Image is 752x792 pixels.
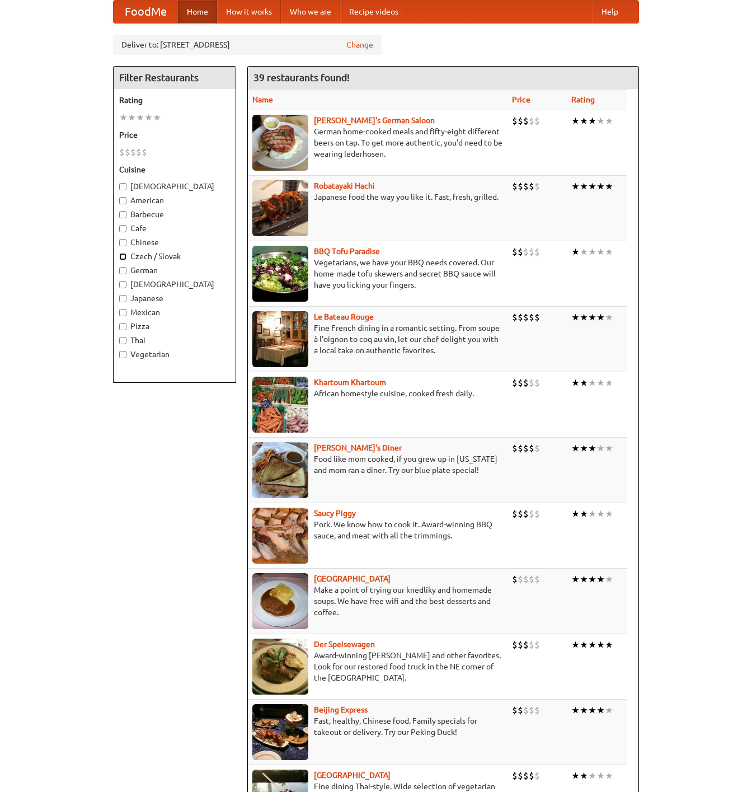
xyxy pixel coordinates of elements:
li: $ [529,639,534,651]
li: $ [529,770,534,782]
li: $ [512,704,518,716]
label: Thai [119,335,230,346]
a: Robatayaki Hachi [314,181,375,190]
li: ★ [588,639,596,651]
li: ★ [596,246,605,258]
li: ★ [596,639,605,651]
li: ★ [605,180,613,193]
input: [DEMOGRAPHIC_DATA] [119,281,126,288]
li: ★ [580,115,588,127]
img: czechpoint.jpg [252,573,308,629]
li: ★ [588,704,596,716]
label: [DEMOGRAPHIC_DATA] [119,181,230,192]
li: $ [512,311,518,324]
div: Deliver to: [STREET_ADDRESS] [113,35,382,55]
li: ★ [580,573,588,585]
b: [PERSON_NAME]'s German Saloon [314,116,435,125]
input: Japanese [119,295,126,302]
a: [GEOGRAPHIC_DATA] [314,574,391,583]
input: Pizza [119,323,126,330]
img: khartoum.jpg [252,377,308,433]
p: Vegetarians, we have your BBQ needs covered. Our home-made tofu skewers and secret BBQ sauce will... [252,257,503,290]
li: ★ [588,377,596,389]
label: American [119,195,230,206]
li: $ [534,770,540,782]
li: $ [523,770,529,782]
img: robatayaki.jpg [252,180,308,236]
li: ★ [596,115,605,127]
li: ★ [596,573,605,585]
li: $ [534,311,540,324]
li: ★ [580,770,588,782]
li: ★ [605,246,613,258]
li: $ [142,146,147,158]
label: Barbecue [119,209,230,220]
input: Mexican [119,309,126,316]
input: American [119,197,126,204]
li: ★ [596,508,605,520]
li: ★ [571,704,580,716]
li: $ [523,180,529,193]
li: $ [512,639,518,651]
li: $ [529,311,534,324]
li: $ [523,704,529,716]
li: $ [518,573,523,585]
p: Japanese food the way you like it. Fast, fresh, grilled. [252,191,503,203]
h5: Rating [119,95,230,106]
li: $ [529,508,534,520]
li: ★ [605,311,613,324]
label: Vegetarian [119,349,230,360]
li: ★ [596,770,605,782]
li: $ [512,508,518,520]
li: ★ [580,704,588,716]
li: ★ [605,770,613,782]
input: [DEMOGRAPHIC_DATA] [119,183,126,190]
li: $ [534,115,540,127]
a: FoodMe [114,1,178,23]
b: [PERSON_NAME]'s Diner [314,443,402,452]
input: German [119,267,126,274]
p: Food like mom cooked, if you grew up in [US_STATE] and mom ran a diner. Try our blue plate special! [252,453,503,476]
ng-pluralize: 39 restaurants found! [253,72,350,83]
label: Czech / Slovak [119,251,230,262]
img: sallys.jpg [252,442,308,498]
li: $ [523,508,529,520]
input: Cafe [119,225,126,232]
li: ★ [580,442,588,454]
input: Thai [119,337,126,344]
li: ★ [605,704,613,716]
li: ★ [605,573,613,585]
li: ★ [571,311,580,324]
label: [DEMOGRAPHIC_DATA] [119,279,230,290]
li: ★ [571,508,580,520]
li: $ [534,704,540,716]
li: ★ [571,442,580,454]
a: Beijing Express [314,705,368,714]
li: ★ [588,246,596,258]
label: Mexican [119,307,230,318]
li: ★ [571,115,580,127]
b: BBQ Tofu Paradise [314,247,380,256]
p: Make a point of trying our knedlíky and homemade soups. We have free wifi and the best desserts a... [252,584,503,618]
li: ★ [596,377,605,389]
a: How it works [217,1,281,23]
li: $ [136,146,142,158]
li: $ [534,180,540,193]
label: Chinese [119,237,230,248]
li: ★ [119,111,128,124]
li: $ [534,246,540,258]
li: $ [523,311,529,324]
li: $ [529,573,534,585]
li: ★ [580,180,588,193]
a: Rating [571,95,595,104]
h5: Cuisine [119,164,230,175]
a: Le Bateau Rouge [314,312,374,321]
li: ★ [580,639,588,651]
b: Saucy Piggy [314,509,356,518]
li: $ [518,246,523,258]
h4: Filter Restaurants [114,67,236,89]
li: $ [529,246,534,258]
img: tofuparadise.jpg [252,246,308,302]
li: ★ [128,111,136,124]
